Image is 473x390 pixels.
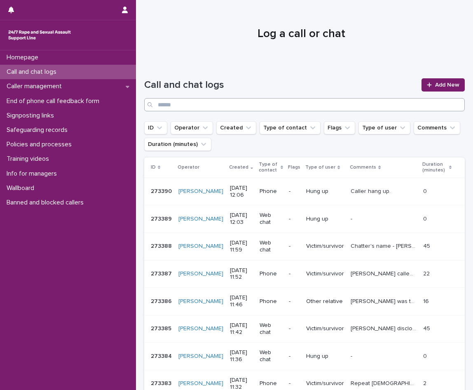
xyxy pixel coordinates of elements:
[3,155,56,163] p: Training videos
[305,163,335,172] p: Type of user
[151,214,173,223] p: 273389
[3,68,63,76] p: Call and chat logs
[151,351,173,360] p: 273384
[423,296,431,305] p: 16
[260,380,282,387] p: Phone
[423,269,431,277] p: 22
[171,121,213,134] button: Operator
[229,163,248,172] p: Created
[144,315,465,343] tr: 273385273385 [PERSON_NAME] [DATE] 11:42Web chat-Victim/survivor[PERSON_NAME] disclosed historic [...
[144,205,465,233] tr: 273389273389 [PERSON_NAME] [DATE] 12:03Web chat-Hung up-- 00
[178,325,223,332] a: [PERSON_NAME]
[306,188,344,195] p: Hung up
[3,97,106,105] p: End of phone call feedback form
[3,112,61,120] p: Signposting links
[151,296,173,305] p: 273386
[289,353,300,360] p: -
[151,186,173,195] p: 273390
[351,324,418,332] p: Lewis disclosed historic child sexual abuse carried out by older friend who lived next door (age ...
[178,298,223,305] a: [PERSON_NAME]
[144,178,465,205] tr: 273390273390 [PERSON_NAME] [DATE] 12:06Phone-Hung upCaller hang up.Caller hang up. 00
[289,270,300,277] p: -
[230,322,253,336] p: [DATE] 11:42
[151,324,173,332] p: 273385
[306,380,344,387] p: Victim/survivor
[306,243,344,250] p: Victim/survivor
[260,349,282,363] p: Web chat
[306,270,344,277] p: Victim/survivor
[289,298,300,305] p: -
[260,270,282,277] p: Phone
[351,186,392,195] p: Caller hang up.
[306,325,344,332] p: Victim/survivor
[260,322,282,336] p: Web chat
[230,212,253,226] p: [DATE] 12:03
[3,141,78,148] p: Policies and processes
[3,54,45,61] p: Homepage
[351,241,418,250] p: Chatter's name - Kimberly. They explored experiencing CSA by a male teacher, when they were 15 ye...
[259,160,279,175] p: Type of contact
[178,243,223,250] a: [PERSON_NAME]
[423,351,429,360] p: 0
[350,163,376,172] p: Comments
[423,324,432,332] p: 45
[178,163,199,172] p: Operator
[230,240,253,254] p: [DATE] 11:59
[144,121,167,134] button: ID
[414,121,460,134] button: Comments
[144,27,459,41] h1: Log a call or chat
[260,121,321,134] button: Type of contact
[351,269,418,277] p: Lottie called - Survivor of CSA whilst living in women's refuge with her mother when she was 12. ...
[351,214,354,223] p: -
[144,288,465,315] tr: 273386273386 [PERSON_NAME] [DATE] 11:46Phone-Other relative[PERSON_NAME] was talking about traffi...
[306,298,344,305] p: Other relative
[3,184,41,192] p: Wallboard
[178,188,223,195] a: [PERSON_NAME]
[144,343,465,370] tr: 273384273384 [PERSON_NAME] [DATE] 11:36Web chat-Hung up-- 00
[151,241,173,250] p: 273388
[144,260,465,288] tr: 273387273387 [PERSON_NAME] [DATE] 11:52Phone-Victim/survivor[PERSON_NAME] called - Survivor of CS...
[260,240,282,254] p: Web chat
[260,212,282,226] p: Web chat
[306,216,344,223] p: Hung up
[423,378,428,387] p: 2
[3,82,68,90] p: Caller management
[260,298,282,305] p: Phone
[7,27,73,43] img: rhQMoQhaT3yELyF149Cw
[151,163,156,172] p: ID
[178,216,223,223] a: [PERSON_NAME]
[289,380,300,387] p: -
[351,378,418,387] p: Repeat female caller midlands accent. Says 'there are better people to support me' and will ask w...
[288,163,300,172] p: Flags
[324,121,355,134] button: Flags
[144,138,211,151] button: Duration (minutes)
[230,185,253,199] p: [DATE] 12:06
[216,121,256,134] button: Created
[151,269,173,277] p: 273387
[423,214,429,223] p: 0
[289,216,300,223] p: -
[358,121,410,134] button: Type of user
[178,270,223,277] a: [PERSON_NAME]
[230,267,253,281] p: [DATE] 11:52
[260,188,282,195] p: Phone
[178,353,223,360] a: [PERSON_NAME]
[306,353,344,360] p: Hung up
[289,243,300,250] p: -
[351,296,418,305] p: Caller was talking about trafficking and sexual abuse of her daughter. Wanted to get involved wit...
[422,160,447,175] p: Duration (minutes)
[3,126,74,134] p: Safeguarding records
[144,98,465,111] div: Search
[230,349,253,363] p: [DATE] 11:36
[3,170,63,178] p: Info for managers
[351,351,354,360] p: -
[230,294,253,308] p: [DATE] 11:46
[289,188,300,195] p: -
[435,82,459,88] span: Add New
[423,186,429,195] p: 0
[3,199,90,207] p: Banned and blocked callers
[144,79,417,91] h1: Call and chat logs
[144,233,465,260] tr: 273388273388 [PERSON_NAME] [DATE] 11:59Web chat-Victim/survivorChatter's name - [PERSON_NAME]. Th...
[423,241,432,250] p: 45
[421,78,465,92] a: Add New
